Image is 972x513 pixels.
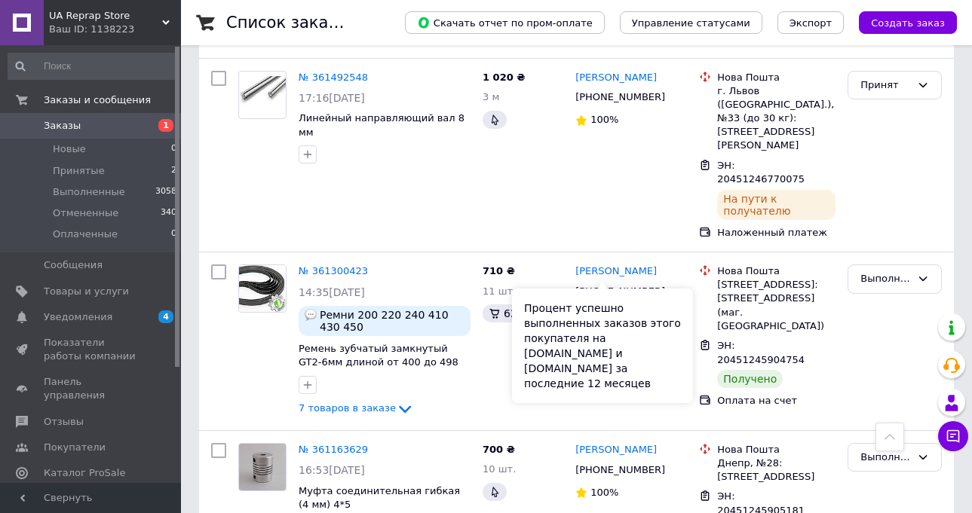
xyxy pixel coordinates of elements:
[860,450,911,466] div: Выполнен
[53,185,125,199] span: Выполненные
[8,53,178,80] input: Поиск
[171,227,176,241] span: 0
[44,466,125,480] span: Каталог ProSale
[717,370,783,388] div: Получено
[299,485,460,511] a: Муфта соединительная гибкая (4 мм) 4*5
[44,375,140,402] span: Панель управления
[717,160,805,185] span: ЭН: 20451246770075
[483,444,515,455] span: 700 ₴
[620,11,762,34] button: Управление статусами
[717,394,836,408] div: Оплата на счет
[238,443,287,491] a: Фото товару
[572,282,668,301] div: [PHONE_NUMBER]
[299,444,368,455] a: № 361163629
[44,119,81,133] span: Заказы
[44,336,140,363] span: Показатели работы компании
[239,444,286,490] img: Фото товару
[53,164,105,178] span: Принятые
[299,464,365,476] span: 16:53[DATE]
[938,421,968,451] button: Чат с покупателем
[777,11,844,34] button: Экспорт
[417,16,593,29] span: Скачать отчет по пром-оплате
[239,265,286,312] img: Фото товару
[405,11,605,34] button: Скачать отчет по пром-оплате
[44,285,129,298] span: Товары и услуги
[53,142,86,156] span: Новые
[483,463,516,475] span: 10 шт.
[299,72,368,83] a: № 361492548
[483,72,525,83] span: 1 020 ₴
[239,76,286,113] img: Фото товару
[790,17,832,29] span: Экспорт
[299,286,365,298] span: 14:35[DATE]
[844,17,957,28] a: Создать заказ
[483,304,551,322] div: 62.14 ₴
[717,340,805,365] span: ЭН: 20451245904754
[483,91,499,102] span: 3 м
[299,343,458,382] a: Ремень зубчатый замкнутый GT2-6мм длиной от 400 до 498 мм
[483,286,516,297] span: 11 шт.
[512,289,693,403] div: Процент успешно выполненных заказов этого покупателя на [DOMAIN_NAME] и [DOMAIN_NAME] за последни...
[49,23,181,36] div: Ваш ID: 1138223
[632,17,750,29] span: Управление статусами
[717,278,836,333] div: [STREET_ADDRESS]: [STREET_ADDRESS] (маг. [GEOGRAPHIC_DATA])
[44,415,84,429] span: Отзывы
[717,443,836,457] div: Нова Пошта
[717,264,836,278] div: Нова Пошта
[299,92,365,104] span: 17:16[DATE]
[44,93,151,107] span: Заказы и сообщения
[575,264,657,279] a: [PERSON_NAME]
[717,84,836,153] div: г. Львов ([GEOGRAPHIC_DATA].), №33 (до 30 кг): [STREET_ADDRESS][PERSON_NAME]
[44,310,112,324] span: Уведомления
[171,164,176,178] span: 2
[299,403,396,414] span: 7 товаров в заказе
[238,264,287,313] a: Фото товару
[171,142,176,156] span: 0
[717,226,836,240] div: Наложенный платеж
[161,206,176,220] span: 340
[238,71,287,119] a: Фото товару
[483,265,515,276] span: 710 ₴
[572,460,668,480] div: [PHONE_NUMBER]
[590,114,618,125] span: 100%
[53,227,118,241] span: Оплаченные
[299,265,368,276] a: № 361300423
[860,78,911,93] div: Принят
[299,112,465,138] a: Линейный направляющий вал 8 мм
[572,87,668,107] div: [PHONE_NUMBER]
[158,119,173,132] span: 1
[44,441,106,454] span: Покупатели
[305,309,317,321] img: :speech_balloon:
[575,71,657,85] a: [PERSON_NAME]
[590,487,618,498] span: 100%
[717,71,836,84] div: Нова Пошта
[717,457,836,484] div: Днепр, №28: [STREET_ADDRESS]
[155,185,176,199] span: 3058
[299,402,414,414] a: 7 товаров в заказе
[226,14,356,32] h1: Список заказов
[871,17,945,29] span: Создать заказ
[158,310,173,323] span: 4
[860,271,911,287] div: Выполнен
[717,190,836,220] div: На пути к получателю
[44,258,103,272] span: Сообщения
[575,443,657,457] a: [PERSON_NAME]
[320,309,465,333] span: Ремни 200 220 240 410 430 450
[49,9,162,23] span: UA Reprap Store
[859,11,957,34] button: Создать заказ
[53,206,118,220] span: Отмененные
